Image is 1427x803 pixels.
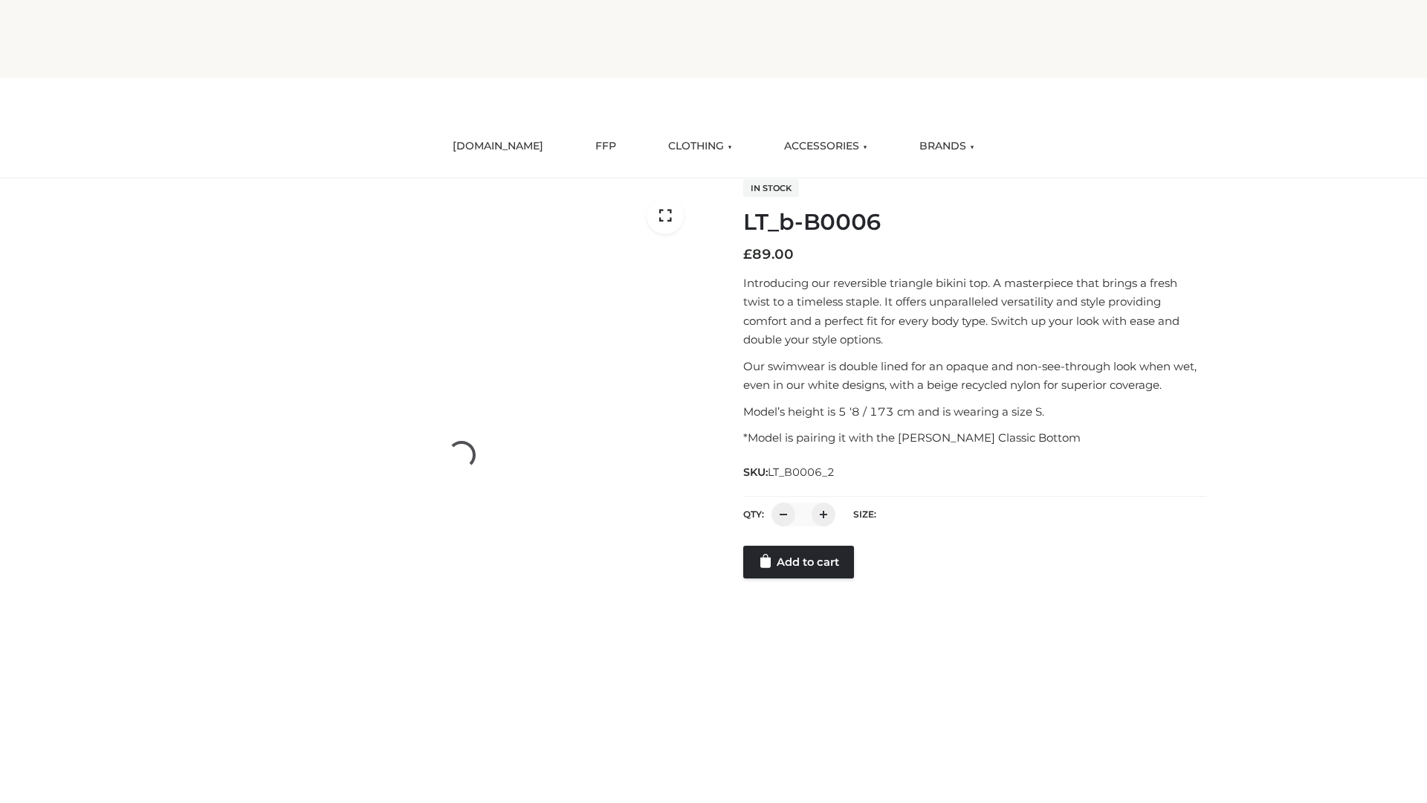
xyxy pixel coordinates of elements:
span: SKU: [743,463,836,481]
a: CLOTHING [657,130,743,163]
a: [DOMAIN_NAME] [441,130,554,163]
span: In stock [743,179,799,197]
label: QTY: [743,509,764,520]
a: FFP [584,130,627,163]
p: Our swimwear is double lined for an opaque and non-see-through look when wet, even in our white d... [743,357,1206,395]
bdi: 89.00 [743,246,794,262]
h1: LT_b-B0006 [743,209,1206,236]
span: LT_B0006_2 [768,465,835,479]
p: *Model is pairing it with the [PERSON_NAME] Classic Bottom [743,428,1206,448]
a: Add to cart [743,546,854,578]
a: BRANDS [908,130,986,163]
span: £ [743,246,752,262]
p: Introducing our reversible triangle bikini top. A masterpiece that brings a fresh twist to a time... [743,274,1206,349]
label: Size: [853,509,876,520]
a: ACCESSORIES [773,130,878,163]
p: Model’s height is 5 ‘8 / 173 cm and is wearing a size S. [743,402,1206,422]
